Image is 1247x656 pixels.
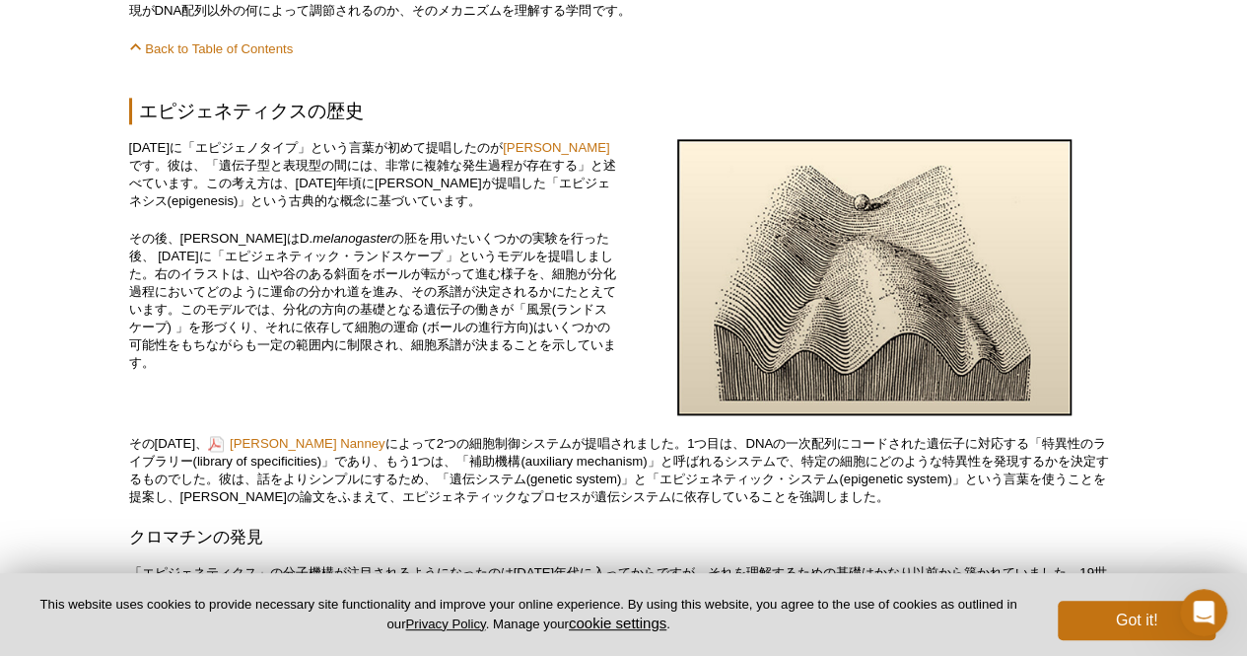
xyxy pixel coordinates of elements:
a: Back to Table of Contents [129,41,294,56]
img: Waddington [677,139,1072,415]
button: cookie settings [569,615,666,631]
a: [PERSON_NAME] [503,140,609,155]
p: [DATE]に「エピジェノタイプ」という言葉が初めて提唱したのが です。彼は、「遺伝子型と表現型の間には、非常に複雑な発生過程が存在する」と述べています。この考え方は、[DATE]年頃に[PER... [129,139,617,210]
h2: エピジェネティクスの歴史 [129,98,1119,124]
a: [PERSON_NAME] Nanney [208,434,385,453]
button: Got it! [1058,601,1215,640]
p: 「エピジェネティクス」の分子機構が注目されるようになったのは[DATE]年代に入ってからですが、それを理解するための基礎はかなり以前から築かれていました。19世紀後半、[PERSON_NAME]... [129,564,1119,618]
h3: クロマチンの発見 [129,526,1119,549]
a: Privacy Policy [405,617,485,631]
p: その[DATE]、 によって2つの細胞制御システムが提唱されました。1つ目は、DNAの一次配列にコードされた遺伝子に対応する「特異性のライブラリー(library of specificitie... [129,435,1119,506]
em: melanogaster [312,231,391,246]
p: This website uses cookies to provide necessary site functionality and improve your online experie... [32,596,1025,633]
iframe: Intercom live chat [1180,589,1227,636]
p: その後、[PERSON_NAME]はD. の胚を用いたいくつかの実験を行った後、 [DATE]に「エピジェネティック・ランドスケープ 」というモデルを提唱しました。右のイラストは、山や谷のある斜... [129,230,617,372]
